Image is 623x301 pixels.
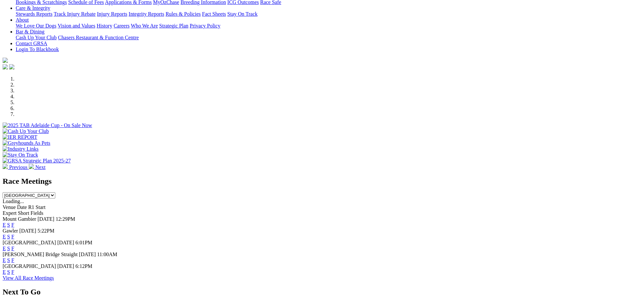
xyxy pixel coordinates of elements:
span: Previous [9,164,27,170]
h2: Race Meetings [3,177,620,186]
span: Expert [3,210,17,216]
h2: Next To Go [3,288,620,296]
a: View All Race Meetings [3,275,54,281]
img: chevron-left-pager-white.svg [3,164,8,169]
span: [GEOGRAPHIC_DATA] [3,240,56,245]
a: Chasers Restaurant & Function Centre [58,35,139,40]
a: Previous [3,164,29,170]
img: logo-grsa-white.png [3,58,8,63]
a: E [3,222,6,228]
a: Injury Reports [97,11,127,17]
span: [GEOGRAPHIC_DATA] [3,263,56,269]
span: Loading... [3,198,24,204]
img: IER REPORT [3,134,37,140]
a: S [7,269,10,275]
img: 2025 TAB Adelaide Cup - On Sale Now [3,122,92,128]
a: S [7,246,10,251]
span: 6:12PM [76,263,93,269]
a: Privacy Policy [190,23,220,28]
span: Venue [3,204,16,210]
a: Cash Up Your Club [16,35,57,40]
a: S [7,257,10,263]
a: Stewards Reports [16,11,52,17]
span: Gawler [3,228,18,234]
span: [PERSON_NAME] Bridge Straight [3,252,78,257]
a: F [11,222,14,228]
img: Stay On Track [3,152,38,158]
a: Bar & Dining [16,29,44,34]
span: [DATE] [38,216,55,222]
a: Strategic Plan [159,23,188,28]
img: Cash Up Your Club [3,128,49,134]
img: Greyhounds As Pets [3,140,50,146]
img: chevron-right-pager-white.svg [29,164,34,169]
span: 12:29PM [56,216,75,222]
a: Next [29,164,45,170]
img: Industry Links [3,146,39,152]
img: twitter.svg [9,64,14,69]
img: GRSA Strategic Plan 2025-27 [3,158,71,164]
img: facebook.svg [3,64,8,69]
span: Mount Gambier [3,216,36,222]
span: 11:00AM [97,252,117,257]
a: E [3,234,6,239]
span: [DATE] [19,228,36,234]
span: Fields [30,210,43,216]
a: History [96,23,112,28]
span: [DATE] [57,263,74,269]
a: F [11,246,14,251]
div: Bar & Dining [16,35,620,41]
a: Care & Integrity [16,5,50,11]
a: Careers [113,23,130,28]
div: Care & Integrity [16,11,620,17]
a: E [3,269,6,275]
span: 5:22PM [38,228,55,234]
a: F [11,234,14,239]
span: Date [17,204,27,210]
span: R1 Start [28,204,45,210]
a: We Love Our Dogs [16,23,56,28]
a: Stay On Track [227,11,257,17]
span: [DATE] [57,240,74,245]
div: About [16,23,620,29]
a: S [7,234,10,239]
a: Login To Blackbook [16,47,59,52]
a: Rules & Policies [165,11,201,17]
span: Short [18,210,29,216]
a: S [7,222,10,228]
a: Vision and Values [58,23,95,28]
a: Contact GRSA [16,41,47,46]
a: E [3,257,6,263]
a: F [11,269,14,275]
a: F [11,257,14,263]
span: [DATE] [79,252,96,257]
a: Who We Are [131,23,158,28]
a: Integrity Reports [129,11,164,17]
a: E [3,246,6,251]
a: Track Injury Rebate [54,11,95,17]
span: Next [35,164,45,170]
span: 6:01PM [76,240,93,245]
a: About [16,17,29,23]
a: Fact Sheets [202,11,226,17]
